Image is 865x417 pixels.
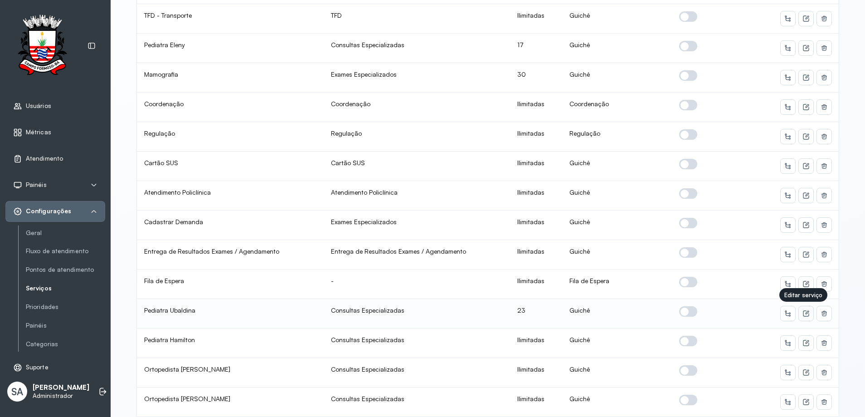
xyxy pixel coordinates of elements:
[562,270,672,299] td: Fila de Espera
[331,247,503,255] div: Entrega de Resultados Exames / Agendamento
[26,363,49,371] span: Suporte
[562,4,672,34] td: Guichê
[26,207,71,215] span: Configurações
[331,336,503,344] div: Consultas Especializadas
[331,277,503,285] div: -
[510,211,562,240] td: Ilimitadas
[562,299,672,329] td: Guichê
[331,395,503,403] div: Consultas Especializadas
[510,270,562,299] td: Ilimitadas
[510,181,562,211] td: Ilimitadas
[562,181,672,211] td: Guichê
[562,34,672,63] td: Guichê
[26,320,105,331] a: Painéis
[13,102,97,111] a: Usuários
[510,240,562,270] td: Ilimitadas
[137,4,324,34] td: TFD - Transporte
[33,383,89,392] p: [PERSON_NAME]
[510,388,562,417] td: Ilimitadas
[562,329,672,358] td: Guichê
[26,264,105,275] a: Pontos de atendimento
[137,63,324,93] td: Mamografia
[562,240,672,270] td: Guichê
[562,93,672,122] td: Coordenação
[510,122,562,152] td: Ilimitadas
[26,285,105,292] a: Serviços
[137,329,324,358] td: Pediatra Hamilton
[510,93,562,122] td: Ilimitadas
[137,152,324,181] td: Cartão SUS
[331,41,503,49] div: Consultas Especializadas
[26,128,51,136] span: Métricas
[26,247,105,255] a: Fluxo de atendimento
[137,93,324,122] td: Coordenação
[331,306,503,314] div: Consultas Especializadas
[137,122,324,152] td: Regulação
[26,227,105,239] a: Geral
[26,266,105,274] a: Pontos de atendimento
[510,34,562,63] td: 17
[137,34,324,63] td: Pediatra Eleny
[13,154,97,163] a: Atendimento
[13,128,97,137] a: Métricas
[137,181,324,211] td: Atendimento Policlínica
[26,340,105,348] a: Categorias
[510,329,562,358] td: Ilimitadas
[510,152,562,181] td: Ilimitadas
[26,102,51,110] span: Usuários
[562,152,672,181] td: Guichê
[26,283,105,294] a: Serviços
[137,388,324,417] td: Ortopedista [PERSON_NAME]
[137,240,324,270] td: Entrega de Resultados Exames / Agendamento
[331,159,503,167] div: Cartão SUS
[562,358,672,388] td: Guichê
[26,339,105,350] a: Categorias
[331,188,503,196] div: Atendimento Policlínica
[331,100,503,108] div: Coordenação
[562,388,672,417] td: Guichê
[10,15,75,78] img: Logotipo do estabelecimento
[137,211,324,240] td: Cadastrar Demanda
[562,122,672,152] td: Regulação
[26,245,105,257] a: Fluxo de atendimento
[510,63,562,93] td: 30
[137,358,324,388] td: Ortopedista [PERSON_NAME]
[331,11,503,20] div: TFD
[510,4,562,34] td: Ilimitadas
[331,365,503,373] div: Consultas Especializadas
[331,129,503,137] div: Regulação
[26,181,47,189] span: Painéis
[510,299,562,329] td: 23
[331,70,503,78] div: Exames Especializados
[26,301,105,313] a: Prioridades
[26,155,63,162] span: Atendimento
[331,218,503,226] div: Exames Especializados
[137,299,324,329] td: Pediatra Ubaldina
[137,270,324,299] td: Fila de Espera
[562,211,672,240] td: Guichê
[33,392,89,400] p: Administrador
[562,63,672,93] td: Guichê
[510,358,562,388] td: Ilimitadas
[26,303,105,311] a: Prioridades
[26,322,105,329] a: Painéis
[26,229,105,237] a: Geral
